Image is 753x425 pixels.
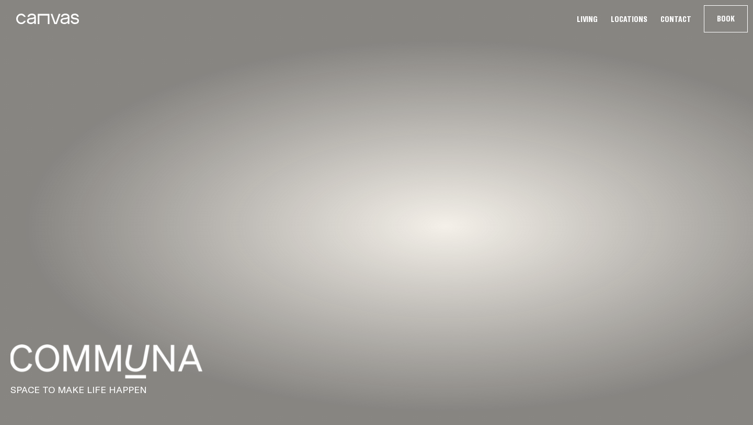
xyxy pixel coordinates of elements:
[10,384,743,396] p: SPACE TO MAKE LIFE HAPPEN
[704,6,747,32] button: Book
[10,344,202,378] img: f04c9ce801152f45bcdbb394012f34b369c57f26-4501x793.png
[657,14,694,25] a: Contact
[574,14,601,25] a: Living
[608,14,651,25] a: Locations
